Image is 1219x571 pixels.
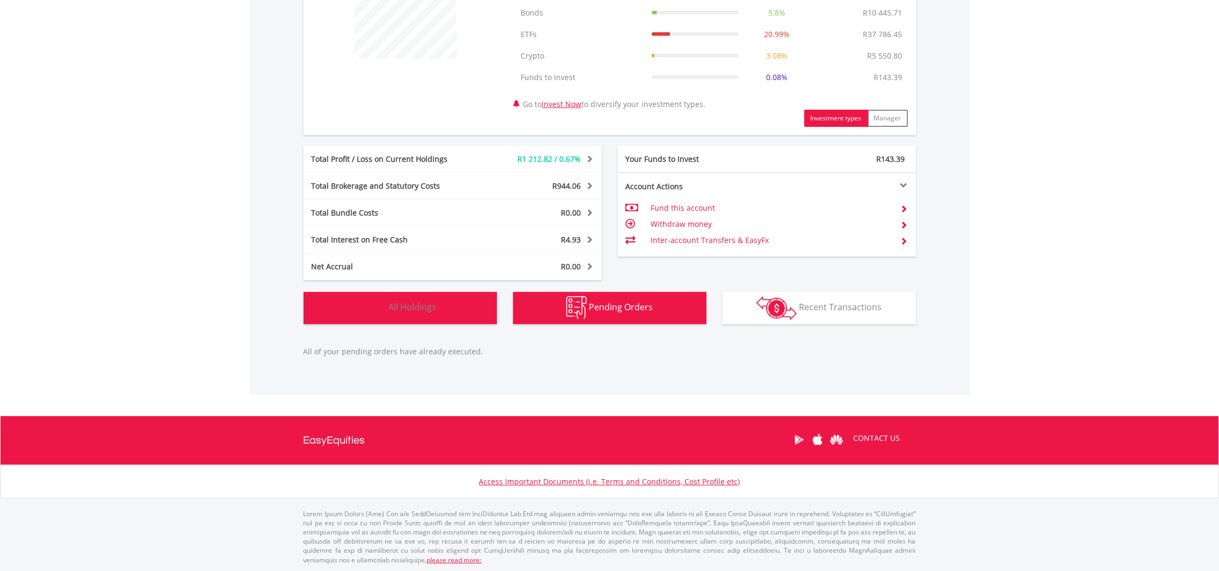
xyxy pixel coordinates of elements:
td: Withdraw money [651,216,892,232]
td: ETFs [516,24,646,45]
p: Lorem Ipsum Dolors (Ame) Con a/e SeddOeiusmod tem InciDiduntut Lab Etd mag aliquaen admin veniamq... [304,509,916,565]
button: Investment types [804,110,868,127]
a: please read more: [427,555,482,565]
td: Inter-account Transfers & EasyFx [651,232,892,248]
a: Huawei [827,423,846,456]
a: Invest Now [542,99,582,109]
a: Google Play [790,423,809,456]
span: R143.39 [877,154,905,164]
td: R5 550.80 [862,45,908,67]
button: Recent Transactions [723,292,916,324]
td: Funds to Invest [516,67,646,88]
div: Total Bundle Costs [304,208,478,218]
button: All Holdings [304,292,497,324]
div: Total Interest on Free Cash [304,234,478,245]
button: Pending Orders [513,292,706,324]
span: R0.00 [561,261,581,272]
td: R37 786.45 [858,24,908,45]
img: pending_instructions-wht.png [566,296,587,319]
button: Manager [868,110,908,127]
img: transactions-zar-wht.png [756,296,797,320]
img: holdings-wht.png [364,296,387,319]
a: EasyEquities [304,416,365,465]
span: R0.00 [561,208,581,218]
div: Total Brokerage and Statutory Costs [304,181,478,191]
td: 5.8% [744,2,810,24]
td: Crypto [516,45,646,67]
span: Recent Transactions [799,301,882,313]
td: Fund this account [651,200,892,216]
div: Net Accrual [304,261,478,272]
a: Access Important Documents (i.e. Terms and Conditions, Cost Profile etc) [479,476,740,487]
td: 20.99% [744,24,810,45]
span: R944.06 [553,181,581,191]
td: Bonds [516,2,646,24]
p: All of your pending orders have already executed. [304,346,916,357]
span: All Holdings [389,301,437,313]
div: Total Profit / Loss on Current Holdings [304,154,478,165]
div: Account Actions [618,181,767,192]
td: 3.08% [744,45,810,67]
td: 0.08% [744,67,810,88]
span: Pending Orders [589,301,653,313]
a: CONTACT US [846,423,908,453]
span: R4.93 [561,234,581,245]
a: Apple [809,423,827,456]
td: R143.39 [869,67,908,88]
div: Your Funds to Invest [618,154,767,165]
td: R10 445.71 [858,2,908,24]
span: R1 212.82 / 0.67% [518,154,581,164]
